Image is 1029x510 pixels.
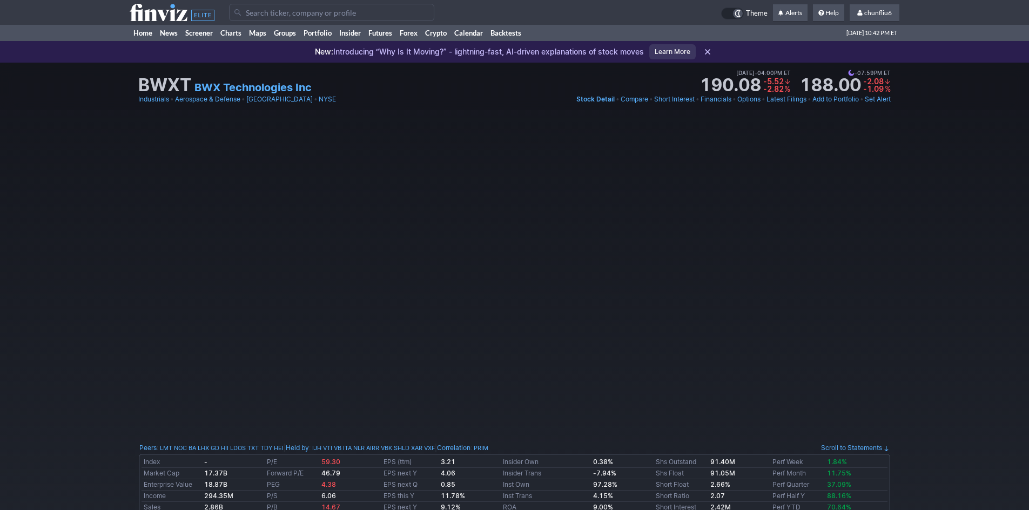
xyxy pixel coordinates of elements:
[396,25,421,41] a: Forex
[366,443,379,453] a: AIRR
[593,469,616,477] b: -7.94%
[394,443,409,453] a: SHLD
[265,468,319,479] td: Forward P/E
[766,94,806,105] a: Latest Filings
[621,94,648,105] a: Compare
[701,94,731,105] a: Financials
[736,68,791,78] span: [DATE] 04:00PM ET
[827,492,851,500] span: 88.16%
[654,94,695,105] a: Short Interest
[270,25,300,41] a: Groups
[381,443,392,453] a: VBK
[860,94,864,105] span: •
[204,492,233,500] b: 294.35M
[864,9,892,17] span: chunfliu6
[138,94,169,105] a: Industrials
[763,77,784,86] span: -5.52
[770,457,825,468] td: Perf Week
[321,458,340,466] span: 59.30
[850,4,899,22] a: chunfliu6
[181,25,217,41] a: Screener
[321,469,340,477] b: 46.79
[315,46,644,57] p: Introducing “Why Is It Moving?” - lightning-fast, AI-driven explanations of stock moves
[246,94,313,105] a: [GEOGRAPHIC_DATA]
[827,458,847,466] span: 1.84%
[863,77,884,86] span: -2.08
[365,25,396,41] a: Futures
[229,4,434,21] input: Search
[808,94,811,105] span: •
[593,458,613,466] b: 0.38%
[755,68,757,78] span: •
[762,94,765,105] span: •
[284,443,435,453] div: | :
[576,94,615,105] a: Stock Detail
[763,84,784,93] span: -2.82
[381,468,438,479] td: EPS next Y
[321,480,336,488] span: 4.38
[813,4,844,22] a: Help
[265,491,319,502] td: P/S
[501,479,591,491] td: Inst Own
[247,443,259,453] a: TXT
[189,443,196,453] a: BA
[230,443,246,453] a: LDOS
[710,480,730,488] a: 2.66%
[260,443,272,453] a: TDY
[784,84,790,93] span: %
[649,44,696,59] a: Learn More
[576,95,615,103] span: Stock Detail
[812,94,859,105] a: Add to Portfolio
[885,84,891,93] span: %
[700,77,761,94] strong: 190.08
[334,443,341,453] a: VB
[773,4,808,22] a: Alerts
[770,479,825,491] td: Perf Quarter
[737,94,761,105] a: Options
[424,443,435,453] a: VXF
[656,480,689,488] a: Short Float
[863,84,884,93] span: -1.09
[799,77,861,94] strong: 188.00
[221,443,228,453] a: HII
[746,8,768,19] span: Theme
[138,77,191,94] h1: BWXT
[441,458,455,466] b: 3.21
[441,492,465,500] b: 11.78%
[766,95,806,103] span: Latest Filings
[846,25,897,41] span: [DATE] 10:42 PM ET
[710,458,735,466] b: 91.40M
[649,94,653,105] span: •
[821,444,890,452] a: Scroll to Statements
[501,468,591,479] td: Insider Trans
[710,469,735,477] b: 91.05M
[437,444,470,452] a: Correlation
[848,68,891,78] span: 07:59PM ET
[421,25,450,41] a: Crypto
[827,469,851,477] span: 11.75%
[411,443,422,453] a: XAR
[710,492,725,500] a: 2.07
[487,25,525,41] a: Backtests
[217,25,245,41] a: Charts
[198,443,209,453] a: LHX
[721,8,768,19] a: Theme
[353,443,365,453] a: NLR
[286,444,309,452] a: Held by
[441,480,455,488] b: 0.85
[142,457,202,468] td: Index
[855,68,857,78] span: •
[381,457,438,468] td: EPS (ttm)
[381,491,438,502] td: EPS this Y
[381,479,438,491] td: EPS next Q
[312,443,321,453] a: IJH
[450,25,487,41] a: Calendar
[474,443,488,453] a: PRIM
[160,443,172,453] a: LMT
[435,443,488,453] div: | :
[265,479,319,491] td: PEG
[204,480,227,488] b: 18.87B
[654,468,708,479] td: Shs Float
[501,457,591,468] td: Insider Own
